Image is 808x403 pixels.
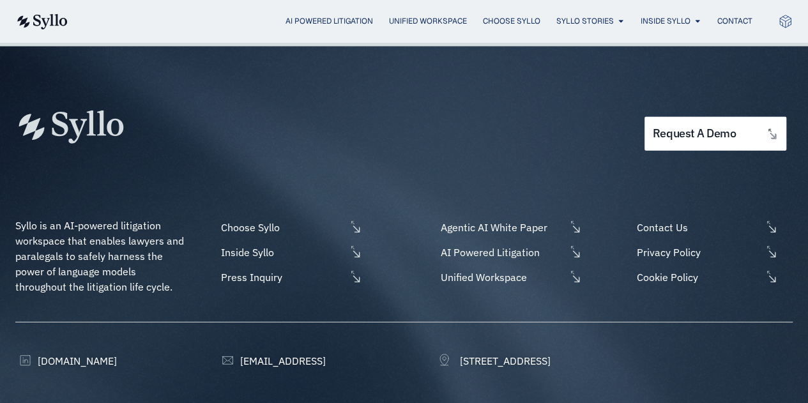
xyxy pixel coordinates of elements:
a: AI Powered Litigation [286,15,373,27]
a: [EMAIL_ADDRESS] [218,353,326,369]
a: Choose Syllo [483,15,540,27]
a: [STREET_ADDRESS] [438,353,551,369]
a: Agentic AI White Paper [438,220,582,235]
a: Contact [717,15,752,27]
span: Syllo is an AI-powered litigation workspace that enables lawyers and paralegals to safely harness... [15,219,187,293]
span: Agentic AI White Paper [438,220,565,235]
a: Press Inquiry [218,270,362,285]
span: request a demo [653,128,736,140]
span: Privacy Policy [634,245,761,260]
span: Cookie Policy [634,270,761,285]
a: Cookie Policy [634,270,793,285]
nav: Menu [93,15,752,27]
span: Inside Syllo [218,245,346,260]
span: [DOMAIN_NAME] [34,353,117,369]
a: Unified Workspace [389,15,467,27]
span: Contact Us [634,220,761,235]
a: Contact Us [634,220,793,235]
a: Choose Syllo [218,220,362,235]
a: Inside Syllo [218,245,362,260]
a: Unified Workspace [438,270,582,285]
span: [STREET_ADDRESS] [457,353,551,369]
a: Privacy Policy [634,245,793,260]
a: Inside Syllo [641,15,690,27]
span: AI Powered Litigation [438,245,565,260]
a: AI Powered Litigation [438,245,582,260]
img: syllo [15,14,68,29]
a: Syllo Stories [556,15,614,27]
span: Press Inquiry [218,270,346,285]
a: [DOMAIN_NAME] [15,353,117,369]
span: [EMAIL_ADDRESS] [237,353,326,369]
div: Menu Toggle [93,15,752,27]
a: request a demo [644,117,786,151]
span: Unified Workspace [438,270,565,285]
span: Choose Syllo [218,220,346,235]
